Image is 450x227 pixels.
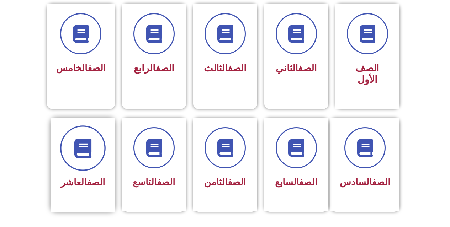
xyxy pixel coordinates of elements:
[372,177,390,187] a: الصف
[88,63,106,73] a: الصف
[299,177,317,187] a: الصف
[133,177,175,187] span: التاسع
[204,177,246,187] span: الثامن
[56,63,106,73] span: الخامس
[275,177,317,187] span: السابع
[61,177,105,188] span: العاشر
[134,63,174,74] span: الرابع
[276,63,317,74] span: الثاني
[298,63,317,74] a: الصف
[87,177,105,188] a: الصف
[204,63,247,74] span: الثالث
[228,177,246,187] a: الصف
[155,63,174,74] a: الصف
[355,63,379,85] span: الصف الأول
[157,177,175,187] a: الصف
[228,63,247,74] a: الصف
[340,177,390,187] span: السادس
